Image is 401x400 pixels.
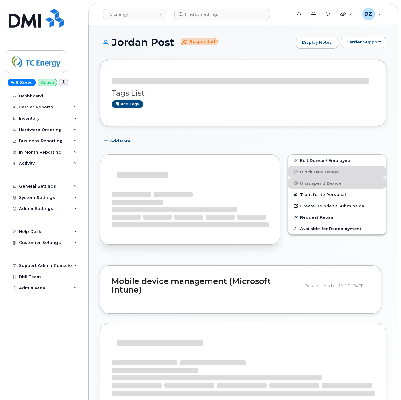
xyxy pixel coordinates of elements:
[112,277,300,294] h2: Mobile device management (Microsoft Intune)
[112,89,375,97] h3: Tags List
[341,37,386,48] button: Carrier Support
[181,38,218,45] small: Suspended
[288,200,386,212] a: Create Helpdesk Submission
[112,100,143,108] a: Add tags
[300,181,341,185] span: Unsuspend Device
[288,189,386,200] button: Transfer to Personal
[288,212,386,223] button: Request Repair
[288,155,386,166] a: Edit Device / Employee
[288,177,386,189] button: Unsuspend Device
[110,138,131,144] span: Add Note
[288,223,386,234] button: Available for Redeployment
[296,37,338,49] a: Display Notes
[346,39,381,45] span: Carrier Support
[288,166,386,177] button: Block Data Usage
[100,136,136,147] button: Add Note
[100,37,293,48] h1: Jordan Post
[300,226,361,231] span: Available for Redeployment
[305,280,369,292] div: Data fetched at 11:10 [DATE]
